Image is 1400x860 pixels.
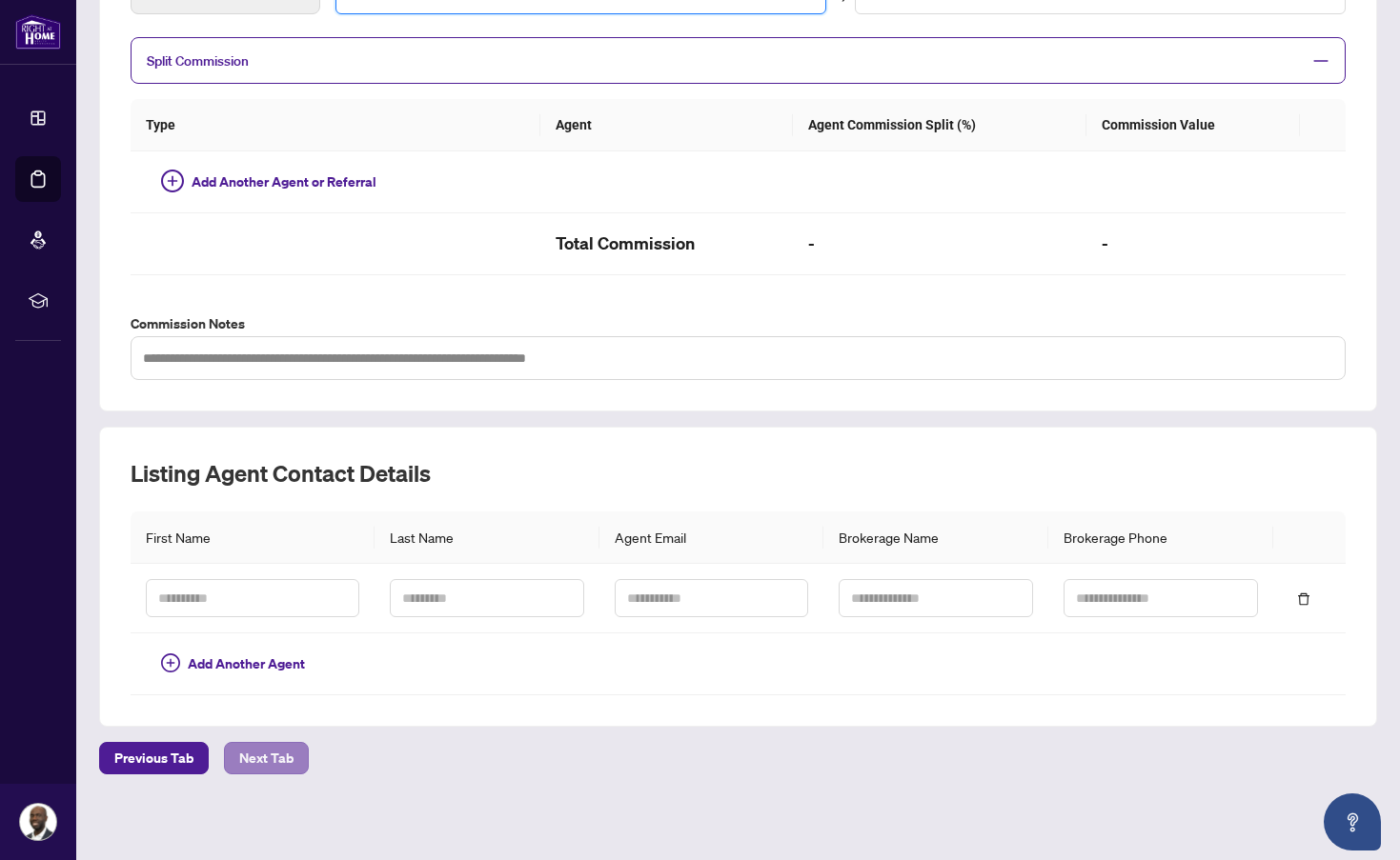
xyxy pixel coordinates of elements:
button: Previous Tab [99,742,209,774]
span: minus [1312,52,1329,70]
th: Agent Email [599,511,824,564]
button: Add Another Agent [146,649,320,679]
button: Add Another Agent or Referral [146,167,392,197]
span: plus-circle [161,170,184,192]
span: plus-circle [161,653,180,672]
span: Split Commission [147,52,249,70]
h2: - [1102,229,1285,259]
th: Last Name [375,511,599,564]
div: Split Commission [131,37,1346,84]
button: Open asap [1324,793,1381,850]
label: Commission Notes [131,313,1346,334]
h2: Total Commission [556,229,777,259]
span: delete [1297,592,1310,606]
th: Agent [540,99,792,151]
img: logo [15,14,61,50]
h2: - [808,229,1072,259]
span: Add Another Agent or Referral [192,171,376,192]
th: Commission Value [1086,99,1300,151]
h2: Listing Agent Contact Details [131,458,1346,489]
img: Profile Icon [20,804,56,840]
span: Next Tab [239,743,294,773]
th: Brokerage Name [823,511,1048,564]
th: Type [131,99,540,151]
span: Add Another Agent [188,653,305,674]
th: Brokerage Phone [1048,511,1273,564]
th: First Name [131,511,375,564]
span: Previous Tab [114,743,193,773]
th: Agent Commission Split (%) [793,99,1087,151]
button: Next Tab [224,742,309,774]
